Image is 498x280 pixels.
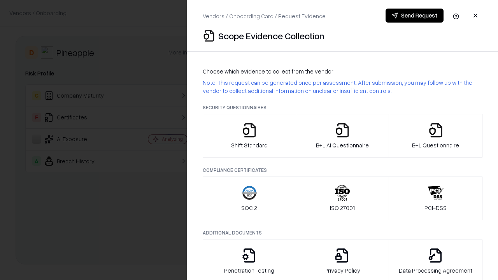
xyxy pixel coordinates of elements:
p: Shift Standard [231,141,268,149]
p: B+L Questionnaire [412,141,459,149]
button: B+L Questionnaire [389,114,482,157]
p: Vendors / Onboarding Card / Request Evidence [203,12,326,20]
p: B+L AI Questionnaire [316,141,369,149]
button: Shift Standard [203,114,296,157]
p: PCI-DSS [424,204,447,212]
p: Scope Evidence Collection [218,30,324,42]
p: SOC 2 [241,204,257,212]
p: Penetration Testing [224,266,274,275]
p: Data Processing Agreement [399,266,472,275]
p: Compliance Certificates [203,167,482,173]
button: B+L AI Questionnaire [296,114,389,157]
p: ISO 27001 [330,204,355,212]
button: SOC 2 [203,177,296,220]
p: Additional Documents [203,229,482,236]
p: Note: This request can be generated once per assessment. After submission, you may follow up with... [203,79,482,95]
p: Choose which evidence to collect from the vendor: [203,67,482,75]
button: PCI-DSS [389,177,482,220]
p: Privacy Policy [324,266,360,275]
button: Send Request [386,9,444,23]
button: ISO 27001 [296,177,389,220]
p: Security Questionnaires [203,104,482,111]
